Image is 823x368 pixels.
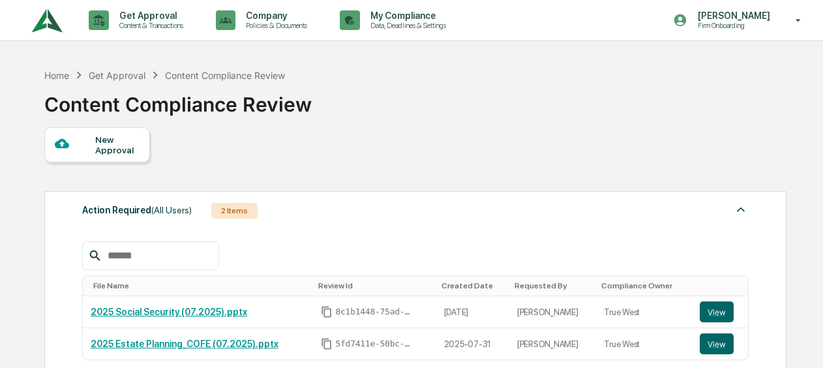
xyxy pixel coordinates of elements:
[700,333,734,354] button: View
[89,70,145,81] div: Get Approval
[700,301,740,322] a: View
[95,134,139,155] div: New Approval
[360,10,453,21] p: My Compliance
[601,281,686,290] div: Toggle SortBy
[733,202,749,217] img: caret
[335,307,413,317] span: 8c1b1448-75ad-4f2e-8dce-ddab5f8396ec
[321,306,333,318] span: Copy Id
[687,10,777,21] p: [PERSON_NAME]
[687,21,777,30] p: Firm Onboarding
[509,296,596,328] td: [PERSON_NAME]
[360,21,453,30] p: Data, Deadlines & Settings
[436,296,509,328] td: [DATE]
[109,21,190,30] p: Content & Transactions
[235,21,314,30] p: Policies & Documents
[93,281,308,290] div: Toggle SortBy
[91,307,247,317] a: 2025 Social Security (07.2025).pptx
[596,328,691,360] td: True West
[441,281,504,290] div: Toggle SortBy
[318,281,430,290] div: Toggle SortBy
[436,328,509,360] td: 2025-07-31
[515,281,591,290] div: Toggle SortBy
[109,10,190,21] p: Get Approval
[700,333,740,354] a: View
[211,203,258,219] div: 2 Items
[700,301,734,322] button: View
[335,339,413,349] span: 5fd7411e-50bc-44b4-86ff-f9c3d0cc4174
[596,296,691,328] td: True West
[235,10,314,21] p: Company
[82,202,192,219] div: Action Required
[509,328,596,360] td: [PERSON_NAME]
[44,70,69,81] div: Home
[321,338,333,350] span: Copy Id
[165,70,285,81] div: Content Compliance Review
[44,82,312,116] div: Content Compliance Review
[702,281,743,290] div: Toggle SortBy
[31,3,63,38] img: logo
[91,339,278,349] a: 2025 Estate Planning_COFE (07.2025).pptx
[151,205,192,215] span: (All Users)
